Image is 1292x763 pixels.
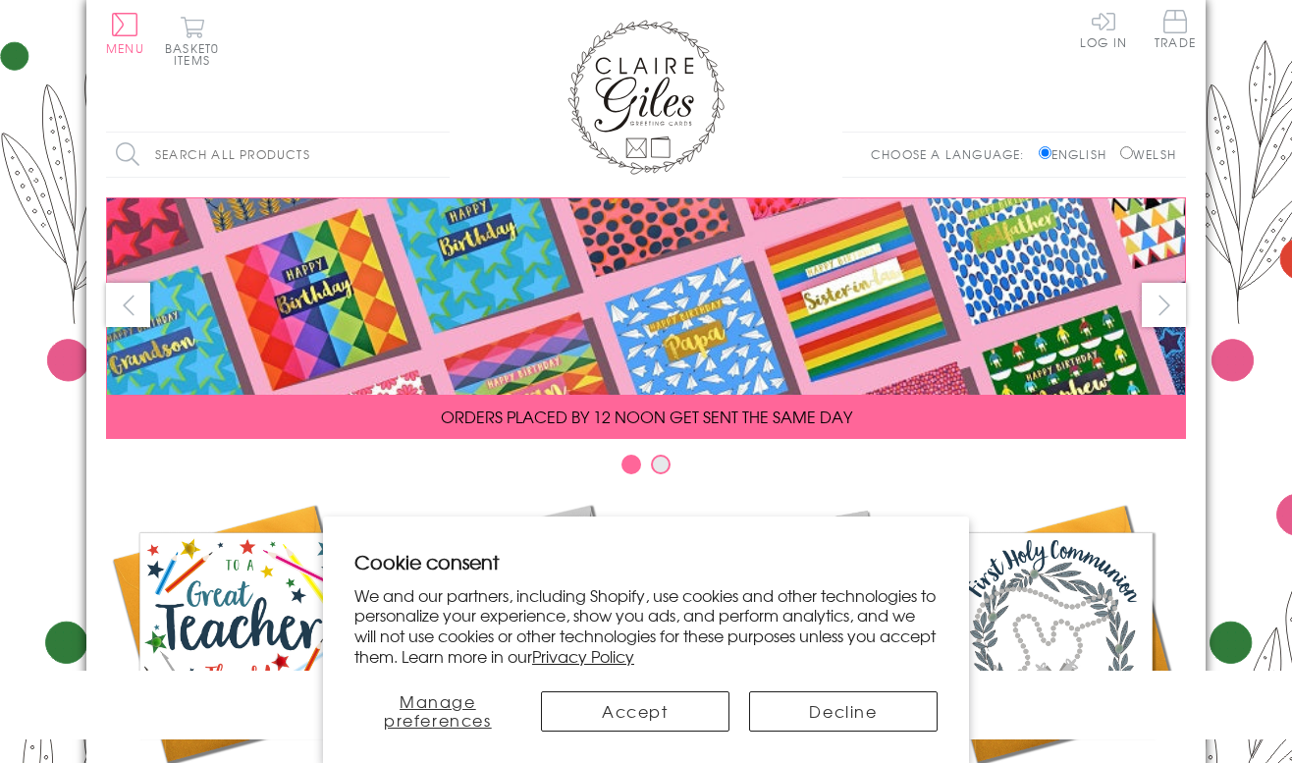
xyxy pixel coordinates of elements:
span: Manage preferences [384,689,492,732]
input: English [1039,146,1051,159]
p: Choose a language: [871,145,1035,163]
h2: Cookie consent [354,548,938,575]
button: next [1142,283,1186,327]
button: Decline [749,691,938,732]
a: Trade [1155,10,1196,52]
img: Claire Giles Greetings Cards [567,20,725,175]
label: English [1039,145,1116,163]
p: We and our partners, including Shopify, use cookies and other technologies to personalize your ex... [354,585,938,667]
span: 0 items [174,39,219,69]
div: Carousel Pagination [106,454,1186,484]
button: Carousel Page 2 [651,455,671,474]
input: Welsh [1120,146,1133,159]
button: Basket0 items [165,16,219,66]
a: Log In [1080,10,1127,48]
button: Carousel Page 1 (Current Slide) [621,455,641,474]
span: Trade [1155,10,1196,48]
label: Welsh [1120,145,1176,163]
a: Privacy Policy [532,644,634,668]
input: Search [430,133,450,177]
span: Menu [106,39,144,57]
button: prev [106,283,150,327]
span: ORDERS PLACED BY 12 NOON GET SENT THE SAME DAY [441,405,852,428]
button: Menu [106,13,144,54]
button: Manage preferences [354,691,521,732]
button: Accept [541,691,729,732]
input: Search all products [106,133,450,177]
